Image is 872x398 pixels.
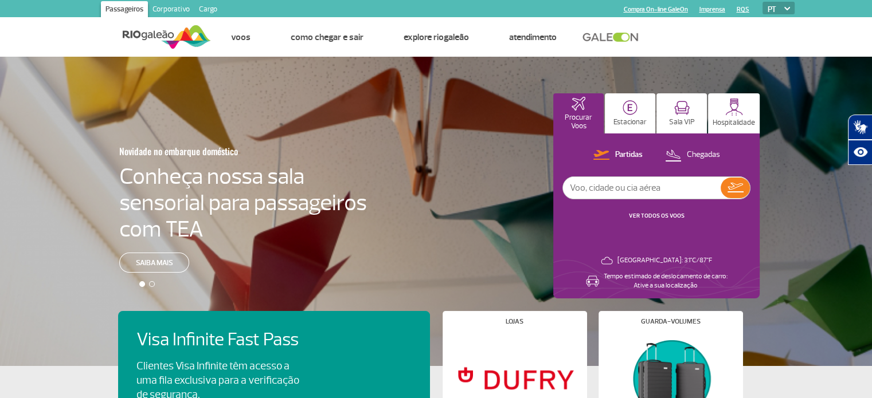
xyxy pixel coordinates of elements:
[624,6,688,13] a: Compra On-line GaleOn
[848,140,872,165] button: Abrir recursos assistivos.
[617,256,712,265] p: [GEOGRAPHIC_DATA]: 31°C/87°F
[848,115,872,140] button: Abrir tradutor de língua de sinais.
[625,211,688,220] button: VER TODOS OS VOOS
[553,93,604,133] button: Procurar Voos
[291,31,363,43] a: Como chegar e sair
[136,329,319,350] h4: Visa Infinite Fast Pass
[509,31,557,43] a: Atendimento
[590,148,646,163] button: Partidas
[119,253,189,273] a: Saiba mais
[623,100,638,115] img: carParkingHome.svg
[725,98,743,116] img: hospitality.svg
[615,149,643,160] p: Partidas
[629,212,685,219] a: VER TODOS OS VOOS
[687,149,720,160] p: Chegadas
[669,118,695,127] p: Sala VIP
[604,272,728,290] p: Tempo estimado de deslocamento de carro: Ative a sua localização
[563,177,721,199] input: Voo, cidade ou cia aérea
[231,31,251,43] a: Voos
[148,1,194,19] a: Corporativo
[737,6,749,13] a: RQS
[506,318,523,325] h4: Lojas
[119,163,367,242] h4: Conheça nossa sala sensorial para passageiros com TEA
[559,113,598,131] p: Procurar Voos
[641,318,701,325] h4: Guarda-volumes
[713,119,755,127] p: Hospitalidade
[194,1,222,19] a: Cargo
[674,101,690,115] img: vipRoom.svg
[119,139,311,163] h3: Novidade no embarque doméstico
[848,115,872,165] div: Plugin de acessibilidade da Hand Talk.
[656,93,707,133] button: Sala VIP
[708,93,760,133] button: Hospitalidade
[662,148,724,163] button: Chegadas
[572,97,585,111] img: airplaneHomeActive.svg
[101,1,148,19] a: Passageiros
[613,118,647,127] p: Estacionar
[404,31,469,43] a: Explore RIOgaleão
[605,93,655,133] button: Estacionar
[699,6,725,13] a: Imprensa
